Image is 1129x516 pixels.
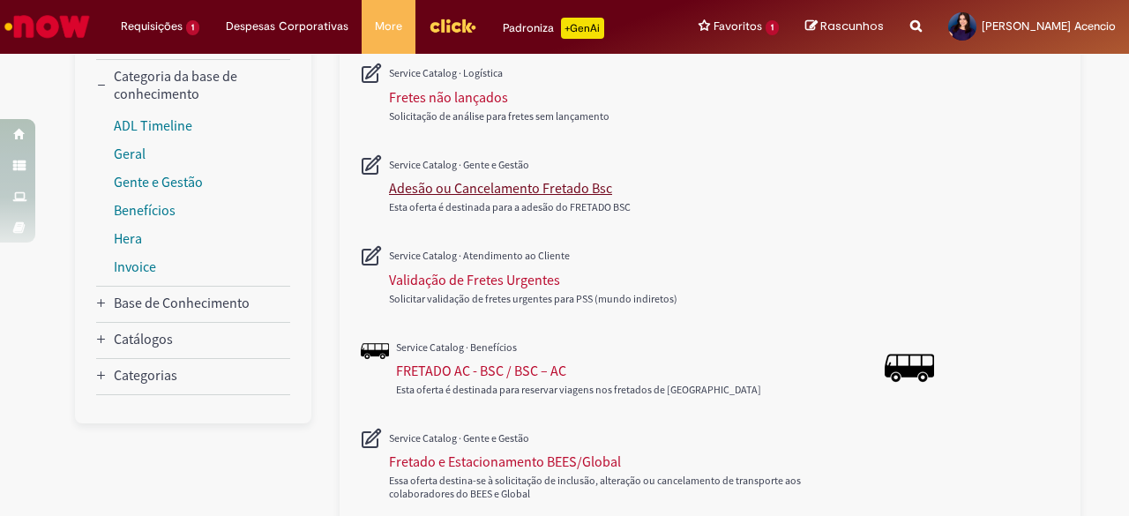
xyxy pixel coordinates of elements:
span: [PERSON_NAME] Acencio [982,19,1116,34]
a: Rascunhos [805,19,884,35]
span: 1 [186,20,199,35]
span: Requisições [121,18,183,35]
p: +GenAi [561,18,604,39]
img: ServiceNow [2,9,93,44]
span: 1 [766,20,779,35]
span: More [375,18,402,35]
span: Rascunhos [820,18,884,34]
img: click_logo_yellow_360x200.png [429,12,476,39]
span: Despesas Corporativas [226,18,348,35]
span: Favoritos [714,18,762,35]
div: Padroniza [503,18,604,39]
